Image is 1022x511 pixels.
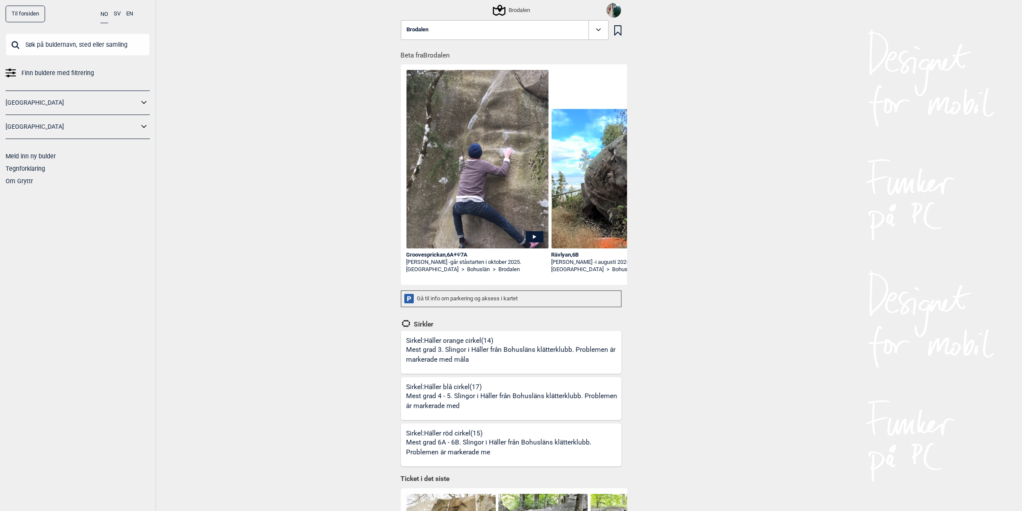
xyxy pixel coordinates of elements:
div: Groovesprickan , 6A+ 7A [406,251,549,259]
span: går ståstarten i oktober 2025. [451,259,522,265]
div: Sirkel: Häller blå cirkel (17) [406,383,622,420]
a: [GEOGRAPHIC_DATA] [406,266,459,273]
span: Ψ [457,251,461,258]
p: Mest grad 6A - 6B. Slingor i Häller från Bohusläns klätterklubb. Problemen är markerade me [406,438,619,458]
a: Om Gryttr [6,178,33,184]
div: Sirkel: Häller orange cirkel (14) [406,336,622,374]
img: Bjorn pa Groovesprickan [406,70,549,279]
button: EN [126,6,133,22]
span: i augusti 2025. [596,259,631,265]
div: Brodalen [494,5,530,15]
a: [GEOGRAPHIC_DATA] [6,97,139,109]
a: Sirkel:Häller röd cirkel(15)Mest grad 6A - 6B. Slingor i Häller från Bohusläns klätterklubb. Prob... [401,423,622,466]
button: NO [100,6,108,23]
span: Brodalen [407,27,429,33]
button: Brodalen [401,20,609,40]
span: > [461,266,464,273]
img: Harald pa Ravlyan [552,109,694,248]
a: Meld inn ny bulder [6,153,56,160]
a: Sirkel:Häller orange cirkel(14)Mest grad 3. Slingor i Häller från Bohusläns klätterklubb. Problem... [401,331,622,374]
span: > [493,266,496,273]
div: [PERSON_NAME] - [406,259,549,266]
a: Bohuslän [467,266,490,273]
a: Brodalen [499,266,520,273]
span: Finn buldere med filtrering [21,67,94,79]
p: Mest grad 3. Slingor i Häller från Bohusläns klätterklubb. Problemen är markerade med måla [406,345,619,365]
button: SV [114,6,121,22]
a: Tegnforklaring [6,165,45,172]
a: [GEOGRAPHIC_DATA] [552,266,604,273]
a: Bohuslän [613,266,635,273]
span: > [607,266,610,273]
a: Sirkel:Häller blå cirkel(17)Mest grad 4 - 5. Slingor i Häller från Bohusläns klätterklubb. Proble... [401,377,622,420]
div: [PERSON_NAME] - [552,259,694,266]
div: Rävlyan , 6B [552,251,694,259]
div: Gå til info om parkering og aksess i kartet [401,290,622,307]
h1: Ticket i det siste [401,475,622,484]
span: Sirkler [411,320,434,329]
h1: Beta fra Brodalen [401,45,627,60]
div: Sirkel: Häller röd cirkel (15) [406,429,622,466]
a: Finn buldere med filtrering [6,67,150,79]
a: Til forsiden [6,6,45,22]
img: FB IMG 1628411478605 [607,3,621,18]
p: Mest grad 4 - 5. Slingor i Häller från Bohusläns klätterklubb. Problemen är markerade med [406,391,619,411]
input: Søk på buldernavn, sted eller samling [6,33,150,56]
a: [GEOGRAPHIC_DATA] [6,121,139,133]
